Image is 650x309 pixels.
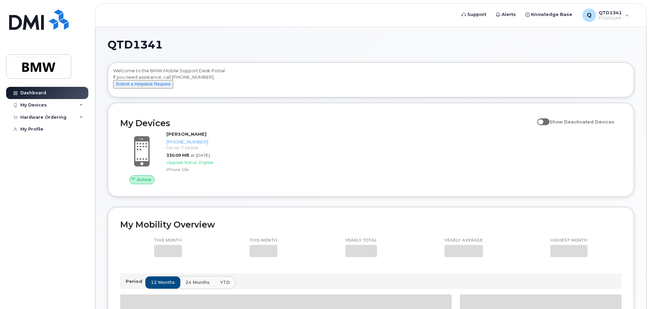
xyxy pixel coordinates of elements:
div: [PHONE_NUMBER] [166,139,237,145]
span: Show Deactivated Devices [549,119,614,124]
a: Active[PERSON_NAME][PHONE_NUMBER]Carrier: T-Mobile330.09 MBat [DATE]Upgrade Status:EligibleiPhone... [120,131,239,184]
strong: [PERSON_NAME] [166,131,206,137]
span: Upgrade Status: [166,160,198,165]
span: Eligible [199,160,213,165]
div: Carrier: T-Mobile [166,145,237,151]
div: Welcome to the BMW Mobile Support Desk Portal If you need assistance, call [PHONE_NUMBER]. [113,67,629,95]
span: at [DATE] [191,153,210,158]
h2: My Mobility Overview [120,219,621,230]
h2: My Devices [120,118,534,128]
span: 330.09 MB [166,153,189,158]
div: iPhone 16e [166,167,237,172]
a: Submit a Helpdesk Request [113,81,173,86]
p: Period [126,278,145,285]
span: Active [137,176,151,183]
button: Submit a Helpdesk Request [113,80,173,89]
p: Highest month [550,238,588,243]
p: This month [154,238,182,243]
span: YTD [220,279,230,286]
p: Yearly total [345,238,377,243]
span: 24 months [185,279,210,286]
p: This month [250,238,277,243]
span: QTD1341 [108,40,163,50]
input: Show Deactivated Devices [537,115,543,121]
p: Yearly average [445,238,483,243]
